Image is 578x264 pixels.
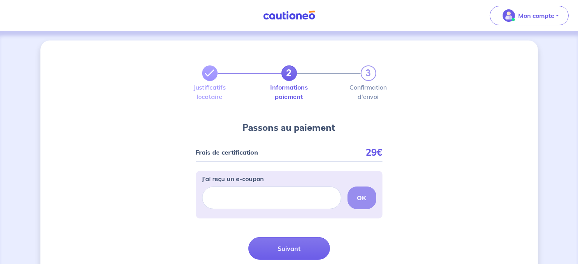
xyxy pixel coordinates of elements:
[243,121,335,134] h4: Passons au paiement
[202,84,218,100] label: Justificatifs locataire
[503,9,515,22] img: illu_account_valid_menu.svg
[248,237,330,260] button: Suivant
[281,65,297,81] a: 2
[361,84,376,100] label: Confirmation d'envoi
[518,11,554,20] p: Mon compte
[281,84,297,100] label: Informations paiement
[490,6,569,25] button: illu_account_valid_menu.svgMon compte
[366,150,382,155] p: 29€
[260,11,318,20] img: Cautioneo
[196,150,258,155] p: Frais de certification
[202,174,264,183] p: J’ai reçu un e-coupon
